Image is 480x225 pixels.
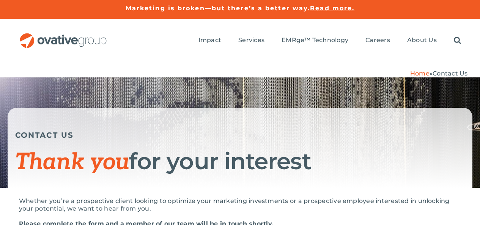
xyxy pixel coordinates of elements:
[282,36,348,45] a: EMRge™ Technology
[407,36,437,45] a: About Us
[15,149,129,176] span: Thank you
[407,36,437,44] span: About Us
[198,36,221,44] span: Impact
[198,28,461,53] nav: Menu
[15,131,465,140] h5: CONTACT US
[198,36,221,45] a: Impact
[126,5,310,12] a: Marketing is broken—but there’s a better way.
[454,36,461,45] a: Search
[238,36,264,45] a: Services
[433,70,467,77] span: Contact Us
[365,36,390,44] span: Careers
[15,149,465,175] h1: for your interest
[310,5,354,12] a: Read more.
[238,36,264,44] span: Services
[365,36,390,45] a: Careers
[19,32,107,39] a: OG_Full_horizontal_RGB
[410,70,468,77] span: »
[410,70,430,77] a: Home
[19,197,461,212] p: Whether you’re a prospective client looking to optimize your marketing investments or a prospecti...
[282,36,348,44] span: EMRge™ Technology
